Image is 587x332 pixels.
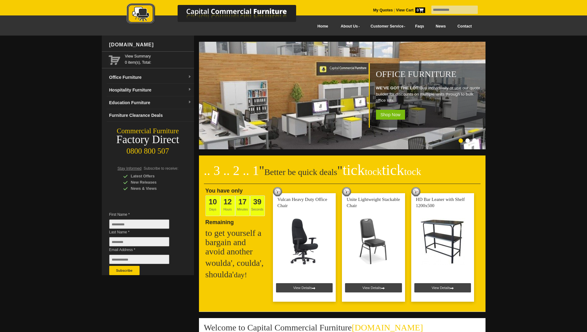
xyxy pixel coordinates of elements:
span: Subscribe to receive: [144,166,178,171]
a: Furniture Clearance Deals [107,109,194,122]
span: tick tick [343,162,421,178]
h2: shoulda' [205,270,267,279]
input: Email Address * [109,255,169,264]
p: Buy individually or use our quote builder for discounts on multiple units through to bulk office ... [376,85,482,104]
a: Customer Service [364,19,409,33]
img: dropdown [188,100,192,104]
span: Email Address * [109,247,179,253]
span: 12 [223,198,232,206]
a: View Cart0 [395,8,425,12]
span: Seconds [250,195,265,216]
a: Office Furnituredropdown [107,71,194,84]
strong: WE'VE GOT THE LOT! [376,86,420,90]
span: Remaining [205,217,234,225]
span: Minutes [235,195,250,216]
span: tock [365,166,382,177]
span: 39 [253,198,261,206]
a: Office Furniture WE'VE GOT THE LOT!Buy individually or use our quote builder for discounts on mul... [199,146,487,150]
span: 0 [415,7,425,13]
a: Faqs [409,19,430,33]
input: First Name * [109,219,169,229]
img: tick tock deal clock [411,187,421,196]
span: Days [205,195,220,216]
li: Page dot 2 [465,138,470,143]
span: Hours [220,195,235,216]
button: Subscribe [109,266,140,275]
span: Stay Informed [118,166,142,171]
a: My Quotes [373,8,393,12]
img: tick tock deal clock [273,187,282,196]
a: Education Furnituredropdown [107,96,194,109]
span: First Name * [109,211,179,218]
span: You have only [205,188,243,194]
span: day! [234,271,247,279]
div: Factory Direct [102,135,194,144]
img: Capital Commercial Furniture Logo [110,3,326,26]
input: Last Name * [109,237,169,246]
div: Commercial Furniture [102,127,194,135]
h2: Better be quick deals [204,165,481,184]
a: Capital Commercial Furniture Logo [110,3,326,28]
span: Last Name * [109,229,179,235]
li: Page dot 1 [459,138,463,143]
a: News [430,19,451,33]
img: dropdown [188,75,192,79]
div: Latest Offers [123,173,182,179]
a: About Us [334,19,364,33]
h2: woulda', coulda', [205,258,267,268]
a: Hospitality Furnituredropdown [107,84,194,96]
span: 10 [209,198,217,206]
a: View Summary [125,53,192,59]
h2: to get yourself a bargain and avoid another [205,228,267,256]
span: tock [404,166,421,177]
div: News & Views [123,185,182,192]
div: 0800 800 507 [102,144,194,155]
img: tick tock deal clock [342,187,351,196]
strong: View Cart [396,8,425,12]
span: Shop Now [376,110,405,120]
img: dropdown [188,88,192,92]
span: .. 3 .. 2 .. 1 [204,164,259,178]
img: Office Furniture [199,42,487,149]
span: " [259,164,264,178]
div: New Releases [123,179,182,185]
li: Page dot 3 [472,138,477,143]
span: 17 [238,198,247,206]
div: [DOMAIN_NAME] [107,36,194,54]
a: Contact [451,19,477,33]
span: " [337,164,421,178]
h1: Office Furniture [376,70,482,79]
span: 0 item(s), Total: [125,53,192,65]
